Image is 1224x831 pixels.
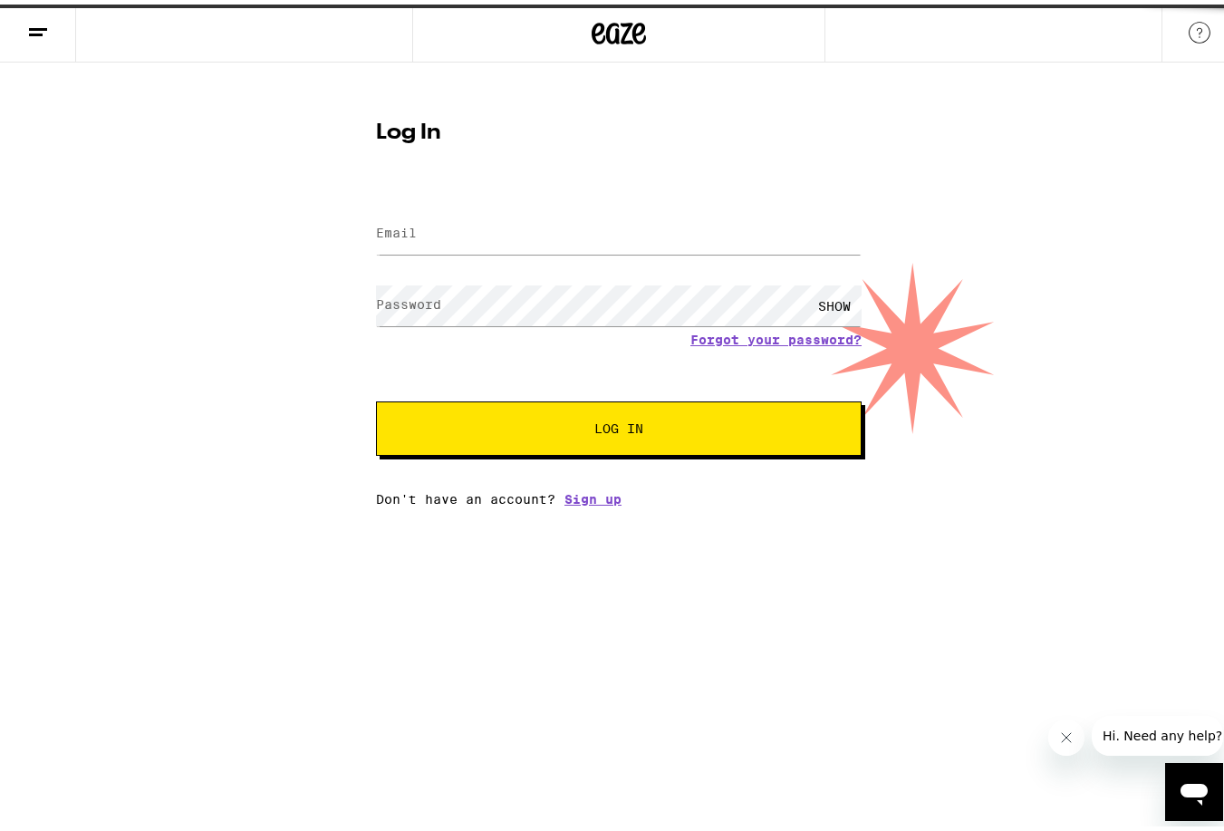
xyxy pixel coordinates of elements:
span: Log In [594,418,643,430]
a: Sign up [564,488,622,502]
a: Forgot your password? [690,328,862,343]
iframe: Close message [1048,715,1084,751]
div: Don't have an account? [376,488,862,502]
iframe: Message from company [1092,711,1223,751]
iframe: Button to launch messaging window [1165,759,1223,817]
button: Log In [376,397,862,451]
input: Email [376,209,862,250]
label: Email [376,221,417,236]
div: SHOW [807,281,862,322]
label: Password [376,293,441,307]
h1: Log In [376,118,862,140]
